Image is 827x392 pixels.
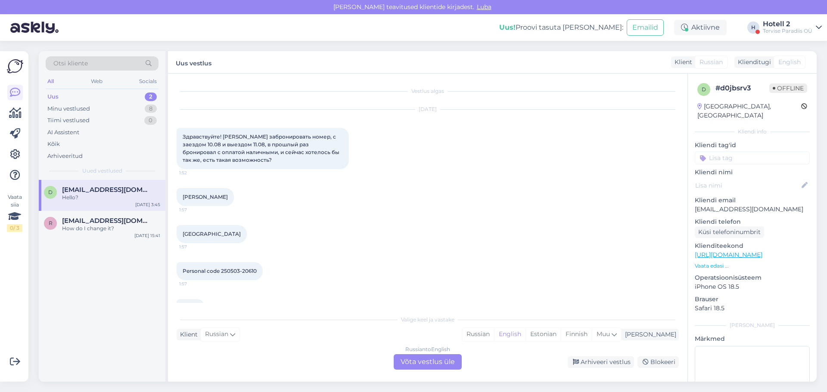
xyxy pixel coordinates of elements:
[48,189,53,195] span: d
[695,226,764,238] div: Küsi telefoninumbrit
[183,268,257,274] span: Personal code 250503-20610
[7,58,23,74] img: Askly Logo
[62,217,152,225] span: rosscsmith@outlook.com
[53,59,88,68] span: Otsi kliente
[695,196,810,205] p: Kliendi email
[179,207,211,213] span: 1:57
[747,22,759,34] div: H
[177,87,679,95] div: Vestlus algas
[405,346,450,353] div: Russian to English
[568,356,634,368] div: Arhiveeri vestlus
[695,168,810,177] p: Kliendi nimi
[7,193,22,232] div: Vaata siia
[47,152,83,161] div: Arhiveeritud
[702,86,706,93] span: d
[177,316,679,324] div: Valige keel ja vastake
[62,186,152,194] span: djekimov6669@gmail.com
[763,21,812,28] div: Hotell 2
[145,93,157,101] div: 2
[695,217,810,226] p: Kliendi telefon
[47,93,59,101] div: Uus
[176,56,211,68] label: Uus vestlus
[499,23,516,31] b: Uus!
[700,58,723,67] span: Russian
[622,330,676,339] div: [PERSON_NAME]
[46,76,56,87] div: All
[135,201,160,208] div: [DATE] 3:45
[734,58,771,67] div: Klienditugi
[462,328,494,341] div: Russian
[763,21,822,34] a: Hotell 2Tervise Paradiis OÜ
[695,241,810,250] p: Klienditeekond
[179,281,211,287] span: 1:57
[82,167,122,175] span: Uued vestlused
[474,3,494,11] span: Luba
[134,232,160,239] div: [DATE] 15:41
[183,231,241,237] span: [GEOGRAPHIC_DATA]
[183,194,228,200] span: [PERSON_NAME]
[179,244,211,250] span: 1:57
[697,102,801,120] div: [GEOGRAPHIC_DATA], [GEOGRAPHIC_DATA]
[597,330,610,338] span: Muu
[494,328,525,341] div: English
[763,28,812,34] div: Tervise Paradiis OÜ
[47,128,79,137] div: AI Assistent
[137,76,159,87] div: Socials
[89,76,104,87] div: Web
[62,194,160,201] div: Hello?
[695,128,810,136] div: Kliendi info
[671,58,692,67] div: Klient
[695,304,810,313] p: Safari 18.5
[47,105,90,113] div: Minu vestlused
[695,251,762,259] a: [URL][DOMAIN_NAME]
[394,354,462,370] div: Võta vestlus üle
[7,224,22,232] div: 0 / 3
[695,282,810,291] p: iPhone OS 18.5
[205,330,228,339] span: Russian
[49,220,53,226] span: r
[695,262,810,270] p: Vaata edasi ...
[695,321,810,329] div: [PERSON_NAME]
[637,356,679,368] div: Blokeeri
[627,19,664,36] button: Emailid
[769,83,807,93] span: Offline
[778,58,801,67] span: English
[695,273,810,282] p: Operatsioonisüsteem
[674,20,727,35] div: Aktiivne
[695,141,810,150] p: Kliendi tag'id
[177,330,198,339] div: Klient
[145,105,157,113] div: 8
[47,116,90,125] div: Tiimi vestlused
[525,328,561,341] div: Estonian
[499,22,623,33] div: Proovi tasuta [PERSON_NAME]:
[183,133,341,163] span: Здравствуйте! [PERSON_NAME] забронировать номер, с заездом 10.08 и выездом 11.08, в прошлый раз б...
[715,83,769,93] div: # d0jbsrv3
[561,328,592,341] div: Finnish
[695,295,810,304] p: Brauser
[62,225,160,232] div: How do I change it?
[695,334,810,343] p: Märkmed
[179,170,211,176] span: 1:52
[144,116,157,125] div: 0
[47,140,60,148] div: Kõik
[177,105,679,113] div: [DATE]
[695,181,800,190] input: Lisa nimi
[695,151,810,164] input: Lisa tag
[695,205,810,214] p: [EMAIL_ADDRESS][DOMAIN_NAME]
